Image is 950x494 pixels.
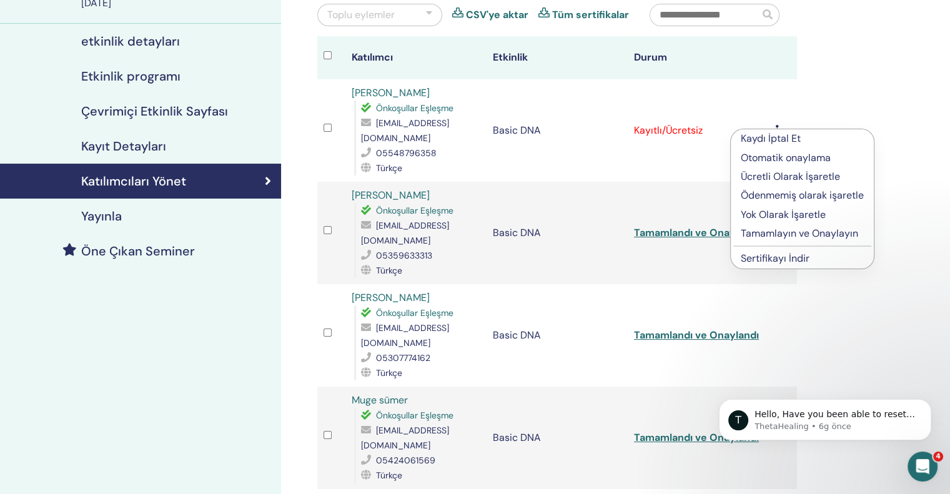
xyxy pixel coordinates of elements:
[352,189,430,202] a: [PERSON_NAME]
[376,205,453,216] span: Önkoşullar Eşleşme
[352,291,430,304] a: [PERSON_NAME]
[327,7,395,22] div: Toplu eylemler
[466,7,528,22] a: CSV'ye aktar
[81,244,195,259] h4: Öne Çıkan Seminer
[81,69,181,84] h4: Etkinlik programı
[376,455,435,466] span: 05424061569
[487,387,628,489] td: Basic DNA
[361,117,449,144] span: [EMAIL_ADDRESS][DOMAIN_NAME]
[376,470,402,481] span: Türkçe
[933,452,943,462] span: 4
[487,36,628,79] th: Etkinlik
[741,169,864,184] p: Ücretli Olarak İşaretle
[81,34,180,49] h4: etkinlik detayları
[487,79,628,182] td: Basic DNA
[634,226,759,239] a: Tamamlandı ve Onaylandı
[741,151,864,165] p: Otomatik onaylama
[741,207,864,222] p: Yok Olarak İşaretle
[81,104,228,119] h4: Çevrimiçi Etkinlik Sayfası
[376,307,453,319] span: Önkoşullar Eşleşme
[741,226,864,241] p: Tamamlayın ve Onaylayın
[376,265,402,276] span: Türkçe
[628,36,769,79] th: Durum
[361,322,449,348] span: [EMAIL_ADDRESS][DOMAIN_NAME]
[487,182,628,284] td: Basic DNA
[81,139,166,154] h4: Kayıt Detayları
[352,86,430,99] a: [PERSON_NAME]
[376,410,453,421] span: Önkoşullar Eşleşme
[634,431,759,444] a: Tamamlandı ve Onaylandı
[376,250,432,261] span: 05359633313
[908,452,938,482] iframe: Intercom live chat
[361,220,449,246] span: [EMAIL_ADDRESS][DOMAIN_NAME]
[376,102,453,114] span: Önkoşullar Eşleşme
[81,174,186,189] h4: Katılımcıları Yönet
[352,393,408,407] a: Muge sümer
[634,329,759,342] a: Tamamlandı ve Onaylandı
[376,367,402,378] span: Türkçe
[741,188,864,203] p: Ödenmemiş olarak işaretle
[552,7,629,22] a: Tüm sertifikalar
[741,131,864,146] p: Kaydı İptal Et
[487,284,628,387] td: Basic DNA
[376,352,430,363] span: 05307774162
[376,162,402,174] span: Türkçe
[376,147,437,159] span: 05548796358
[741,252,809,265] a: Sertifikayı İndir
[361,425,449,451] span: [EMAIL_ADDRESS][DOMAIN_NAME]
[81,209,122,224] h4: Yayınla
[700,373,950,460] iframe: Intercom notifications mesaj
[345,36,487,79] th: Katılımcı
